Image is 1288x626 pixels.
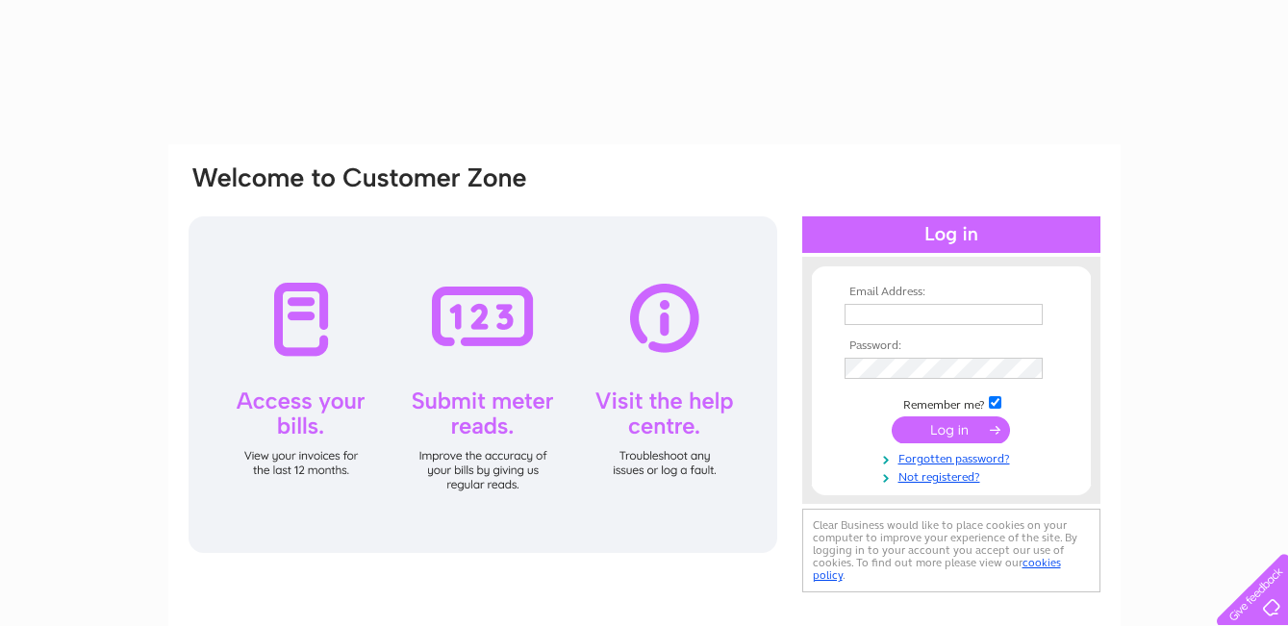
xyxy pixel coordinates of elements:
[840,286,1063,299] th: Email Address:
[840,339,1063,353] th: Password:
[845,466,1063,485] a: Not registered?
[845,448,1063,466] a: Forgotten password?
[892,416,1010,443] input: Submit
[813,556,1061,582] a: cookies policy
[802,509,1100,592] div: Clear Business would like to place cookies on your computer to improve your experience of the sit...
[840,393,1063,413] td: Remember me?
